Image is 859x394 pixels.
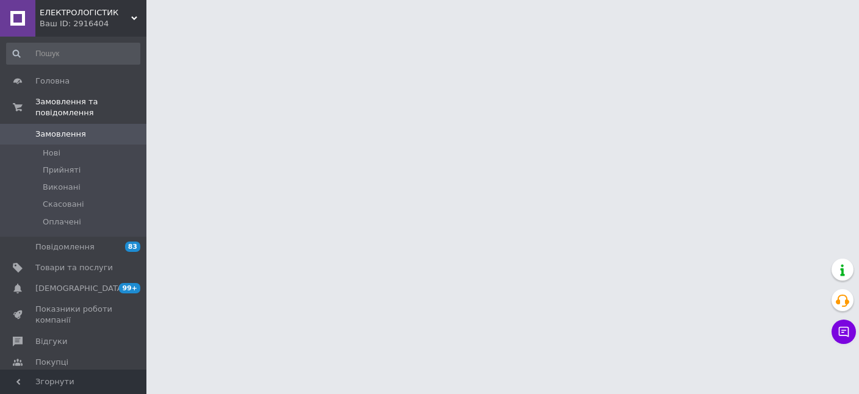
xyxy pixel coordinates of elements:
span: Головна [35,76,70,87]
div: Ваш ID: 2916404 [40,18,146,29]
span: Відгуки [35,336,67,347]
input: Пошук [6,43,140,65]
span: Замовлення та повідомлення [35,96,146,118]
span: 83 [125,242,140,252]
span: Нові [43,148,60,159]
span: ЕЛЕКТРОЛОГІСТИК [40,7,131,18]
span: Виконані [43,182,81,193]
span: Товари та послуги [35,262,113,273]
button: Чат з покупцем [832,320,856,344]
span: Скасовані [43,199,84,210]
span: Замовлення [35,129,86,140]
span: Покупці [35,357,68,368]
span: Прийняті [43,165,81,176]
span: Показники роботи компанії [35,304,113,326]
span: Повідомлення [35,242,95,253]
span: [DEMOGRAPHIC_DATA] [35,283,126,294]
span: 99+ [119,283,140,293]
span: Оплачені [43,217,81,227]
